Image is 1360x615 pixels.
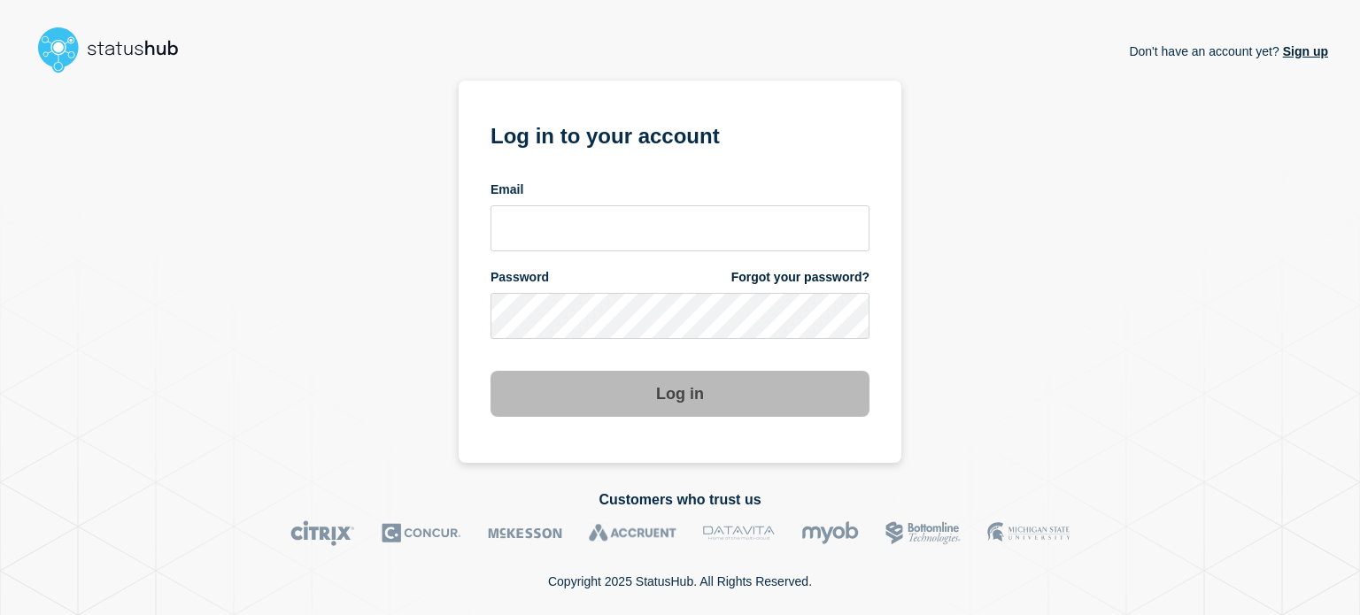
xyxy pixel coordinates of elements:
a: Sign up [1279,44,1328,58]
img: StatusHub logo [32,21,200,78]
img: Bottomline logo [885,520,961,546]
input: password input [491,293,869,339]
button: Log in [491,371,869,417]
h1: Log in to your account [491,118,869,150]
img: Citrix logo [290,520,355,546]
img: Accruent logo [589,520,676,546]
a: Forgot your password? [731,269,869,286]
input: email input [491,205,869,251]
img: Concur logo [382,520,461,546]
span: Email [491,181,523,198]
p: Don't have an account yet? [1129,30,1328,73]
img: myob logo [801,520,859,546]
img: MSU logo [987,520,1070,546]
p: Copyright 2025 StatusHub. All Rights Reserved. [548,574,812,588]
span: Password [491,269,549,286]
h2: Customers who trust us [32,492,1328,508]
img: DataVita logo [703,520,775,546]
img: McKesson logo [488,520,562,546]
